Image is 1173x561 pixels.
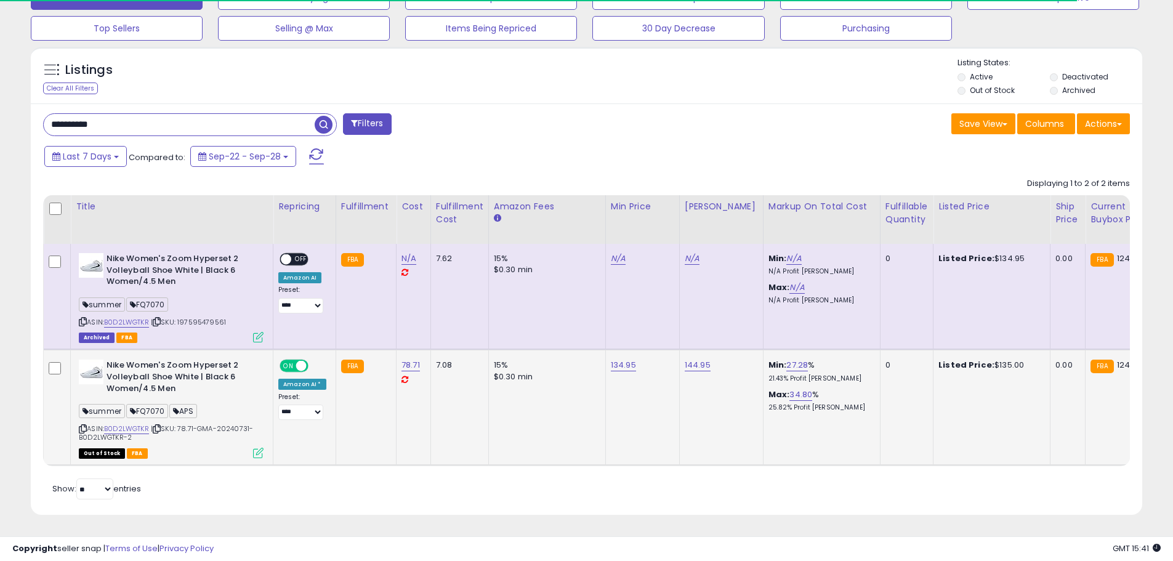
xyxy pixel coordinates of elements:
[65,62,113,79] h5: Listings
[885,360,924,371] div: 0
[768,296,871,305] p: N/A Profit [PERSON_NAME]
[768,200,875,213] div: Markup on Total Cost
[107,360,256,397] b: Nike Women's Zoom Hyperset 2 Volleyball Shoe White | Black 6 Women/4.5 Men
[1062,85,1095,95] label: Archived
[341,253,364,267] small: FBA
[789,389,812,401] a: 34.80
[763,195,880,244] th: The percentage added to the cost of goods (COGS) that forms the calculator for Min & Max prices.
[116,333,137,343] span: FBA
[768,374,871,383] p: 21.43% Profit [PERSON_NAME]
[104,317,149,328] a: B0D2LWGTKR
[1117,359,1142,371] span: 124.57
[1113,543,1161,554] span: 2025-10-6 15:41 GMT
[79,360,103,384] img: 31PC-i0IyNL._SL40_.jpg
[786,359,808,371] a: 27.28
[1017,113,1075,134] button: Columns
[343,113,391,135] button: Filters
[209,150,281,163] span: Sep-22 - Sep-28
[1027,178,1130,190] div: Displaying 1 to 2 of 2 items
[127,448,148,459] span: FBA
[79,253,264,341] div: ASIN:
[685,200,758,213] div: [PERSON_NAME]
[79,448,125,459] span: All listings that are currently out of stock and unavailable for purchase on Amazon
[190,146,296,167] button: Sep-22 - Sep-28
[104,424,149,434] a: B0D2LWGTKR
[401,200,425,213] div: Cost
[768,403,871,412] p: 25.82% Profit [PERSON_NAME]
[1025,118,1064,130] span: Columns
[278,272,321,283] div: Amazon AI
[436,200,483,226] div: Fulfillment Cost
[1077,113,1130,134] button: Actions
[885,253,924,264] div: 0
[970,85,1015,95] label: Out of Stock
[768,389,790,400] b: Max:
[105,543,158,554] a: Terms of Use
[768,252,787,264] b: Min:
[494,253,596,264] div: 15%
[151,317,226,327] span: | SKU: 197595479561
[79,253,103,278] img: 31PC-i0IyNL._SL40_.jpg
[63,150,111,163] span: Last 7 Days
[129,151,185,163] span: Compared to:
[938,253,1041,264] div: $134.95
[169,404,197,418] span: APS
[494,200,600,213] div: Amazon Fees
[685,252,699,265] a: N/A
[44,146,127,167] button: Last 7 Days
[768,359,787,371] b: Min:
[401,252,416,265] a: N/A
[79,360,264,457] div: ASIN:
[685,359,711,371] a: 144.95
[278,393,326,421] div: Preset:
[957,57,1142,69] p: Listing States:
[970,71,993,82] label: Active
[1055,253,1076,264] div: 0.00
[1055,360,1076,371] div: 0.00
[278,379,326,390] div: Amazon AI *
[278,286,326,313] div: Preset:
[79,404,125,418] span: summer
[291,254,311,265] span: OFF
[1055,200,1080,226] div: Ship Price
[611,252,626,265] a: N/A
[938,200,1045,213] div: Listed Price
[307,361,326,371] span: OFF
[341,200,391,213] div: Fulfillment
[79,424,253,442] span: | SKU: 78.71-GMA-20240731-B0D2LWGTKR-2
[43,83,98,94] div: Clear All Filters
[405,16,577,41] button: Items Being Repriced
[79,297,125,312] span: summer
[278,200,331,213] div: Repricing
[768,360,871,382] div: %
[341,360,364,373] small: FBA
[494,371,596,382] div: $0.30 min
[12,543,214,555] div: seller snap | |
[1090,253,1113,267] small: FBA
[938,359,994,371] b: Listed Price:
[107,253,256,291] b: Nike Women's Zoom Hyperset 2 Volleyball Shoe White | Black 6 Women/4.5 Men
[31,16,203,41] button: Top Sellers
[789,281,804,294] a: N/A
[768,389,871,412] div: %
[494,360,596,371] div: 15%
[786,252,801,265] a: N/A
[52,483,141,494] span: Show: entries
[768,267,871,276] p: N/A Profit [PERSON_NAME]
[494,264,596,275] div: $0.30 min
[126,297,168,312] span: FQ7070
[218,16,390,41] button: Selling @ Max
[951,113,1015,134] button: Save View
[780,16,952,41] button: Purchasing
[1117,252,1142,264] span: 124.57
[938,252,994,264] b: Listed Price:
[436,360,479,371] div: 7.08
[1090,200,1154,226] div: Current Buybox Price
[592,16,764,41] button: 30 Day Decrease
[436,253,479,264] div: 7.62
[12,543,57,554] strong: Copyright
[611,200,674,213] div: Min Price
[1062,71,1108,82] label: Deactivated
[938,360,1041,371] div: $135.00
[768,281,790,293] b: Max:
